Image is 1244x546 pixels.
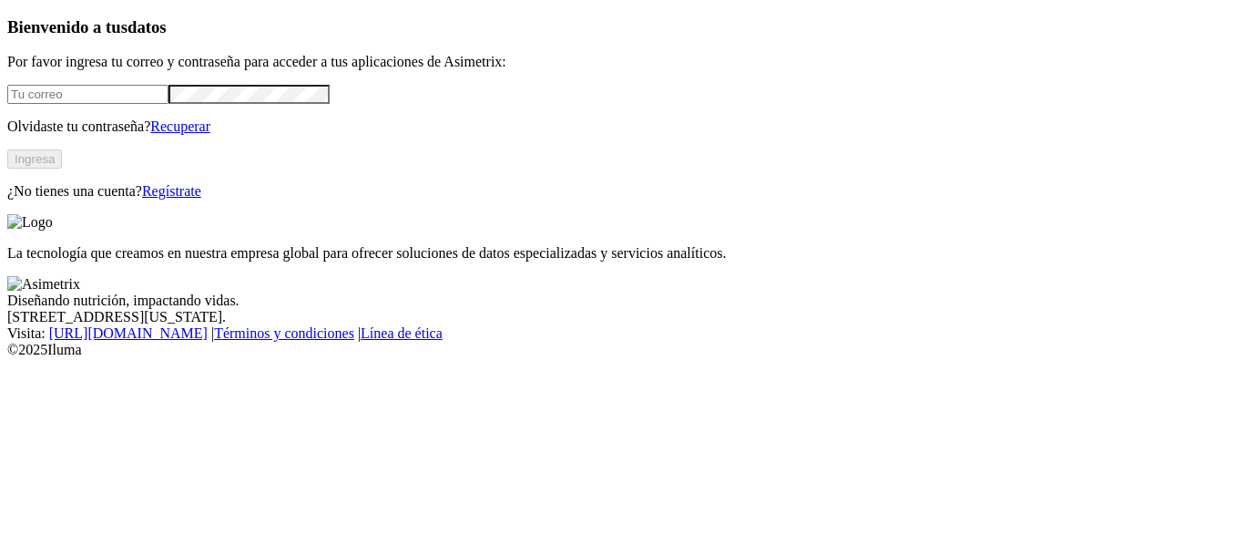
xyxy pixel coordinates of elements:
h3: Bienvenido a tus [7,17,1237,37]
img: Asimetrix [7,276,80,293]
a: [URL][DOMAIN_NAME] [49,325,208,341]
input: Tu correo [7,85,168,104]
span: datos [127,17,167,36]
a: Recuperar [150,118,210,134]
div: [STREET_ADDRESS][US_STATE]. [7,309,1237,325]
img: Logo [7,214,53,231]
p: ¿No tienes una cuenta? [7,183,1237,200]
div: Diseñando nutrición, impactando vidas. [7,293,1237,309]
p: Por favor ingresa tu correo y contraseña para acceder a tus aplicaciones de Asimetrix: [7,54,1237,70]
div: © 2025 Iluma [7,342,1237,358]
p: La tecnología que creamos en nuestra empresa global para ofrecer soluciones de datos especializad... [7,245,1237,262]
p: Olvidaste tu contraseña? [7,118,1237,135]
a: Regístrate [142,183,201,199]
a: Línea de ética [361,325,443,341]
div: Visita : | | [7,325,1237,342]
button: Ingresa [7,149,62,169]
a: Términos y condiciones [214,325,354,341]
